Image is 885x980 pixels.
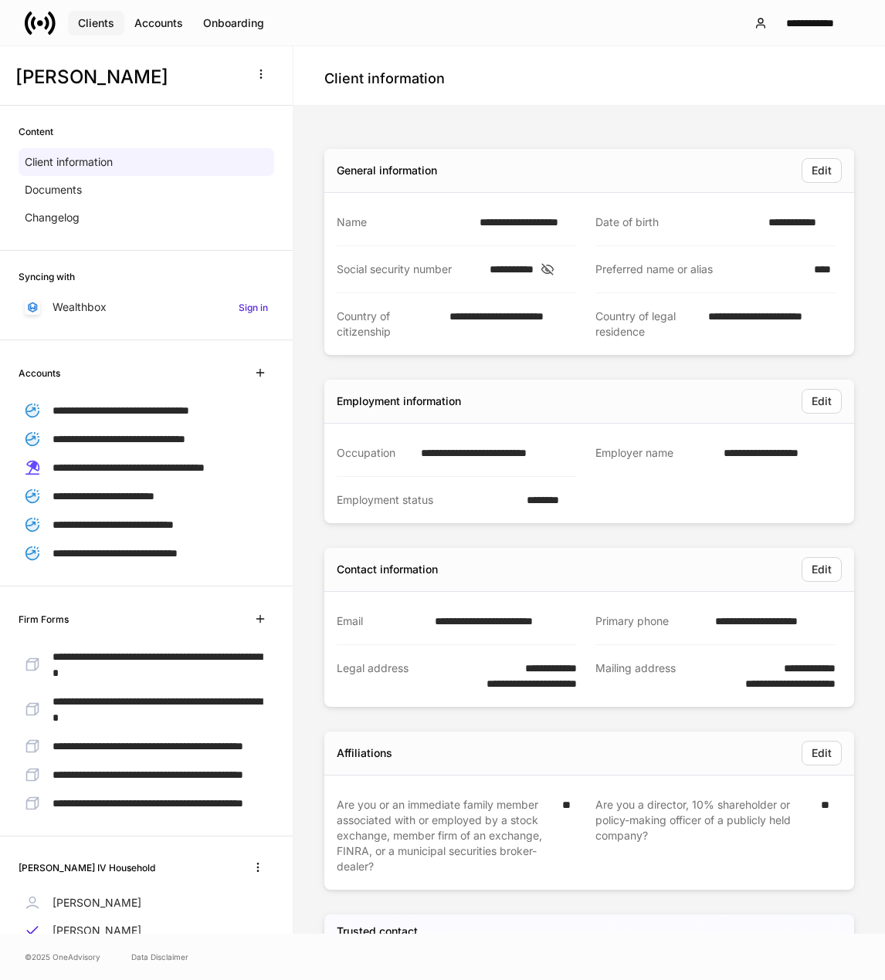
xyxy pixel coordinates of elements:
h6: [PERSON_NAME] IV Household [19,860,155,875]
p: [PERSON_NAME] [53,923,141,938]
button: Accounts [124,11,193,35]
div: Affiliations [337,745,392,761]
button: Edit [802,741,842,765]
div: Employer name [595,445,714,461]
div: Date of birth [595,215,759,230]
h5: Trusted contact [337,924,418,939]
p: [PERSON_NAME] [53,895,141,911]
div: Edit [812,396,832,407]
h6: Content [19,124,53,139]
div: Country of citizenship [337,309,440,340]
div: Name [337,215,470,230]
h4: Client information [324,69,445,88]
div: Country of legal residence [595,309,699,340]
a: WealthboxSign in [19,293,274,321]
h6: Accounts [19,366,60,380]
button: Edit [802,557,842,582]
div: Contact information [337,562,438,577]
a: [PERSON_NAME] [19,889,274,917]
div: Social security number [337,262,480,277]
div: Employment information [337,394,461,409]
div: Email [337,613,426,629]
h6: Sign in [239,300,268,315]
div: Mailing address [595,661,690,691]
span: © 2025 OneAdvisory [25,951,100,963]
div: Edit [812,165,832,176]
div: Are you a director, 10% shareholder or policy-making officer of a publicly held company? [595,797,812,874]
a: Client information [19,148,274,176]
div: General information [337,163,437,178]
a: Documents [19,176,274,204]
div: Onboarding [203,18,264,29]
div: Preferred name or alias [595,262,805,277]
div: Clients [78,18,114,29]
button: Clients [68,11,124,35]
div: Are you or an immediate family member associated with or employed by a stock exchange, member fir... [337,797,553,874]
div: Edit [812,748,832,759]
p: Documents [25,182,82,198]
button: Edit [802,158,842,183]
div: Accounts [134,18,183,29]
a: [PERSON_NAME] [19,917,274,945]
a: Data Disclaimer [131,951,188,963]
div: Legal address [337,661,431,691]
div: Edit [812,564,832,575]
div: Primary phone [595,613,706,629]
div: Employment status [337,492,517,508]
h6: Firm Forms [19,612,69,627]
p: Client information [25,154,113,170]
button: Onboarding [193,11,274,35]
p: Wealthbox [53,299,107,315]
button: Edit [802,389,842,414]
p: Changelog [25,210,80,225]
h6: Syncing with [19,269,75,284]
a: Changelog [19,204,274,231]
h3: [PERSON_NAME] [15,65,239,90]
div: Occupation [337,445,412,461]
